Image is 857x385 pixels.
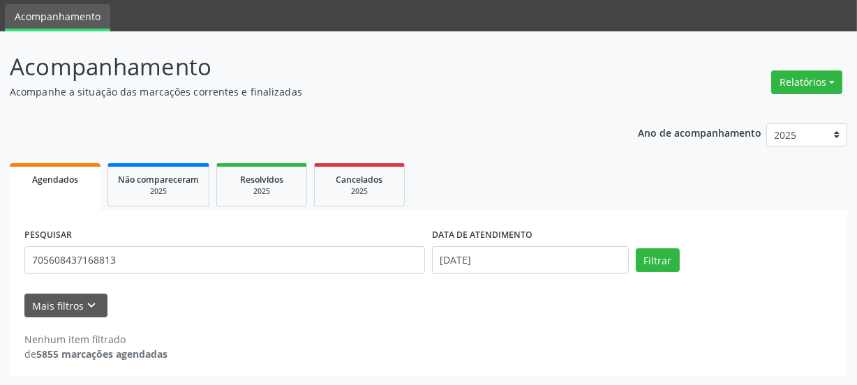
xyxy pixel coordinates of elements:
[24,332,167,347] div: Nenhum item filtrado
[336,174,383,186] span: Cancelados
[118,186,199,197] div: 2025
[10,50,596,84] p: Acompanhamento
[36,347,167,361] strong: 5855 marcações agendadas
[24,225,72,246] label: PESQUISAR
[24,246,425,274] input: Nome, CNS
[432,225,532,246] label: DATA DE ATENDIMENTO
[227,186,297,197] div: 2025
[32,174,78,186] span: Agendados
[24,294,107,318] button: Mais filtroskeyboard_arrow_down
[325,186,394,197] div: 2025
[771,70,842,94] button: Relatórios
[240,174,283,186] span: Resolvidos
[5,4,110,31] a: Acompanhamento
[84,298,100,313] i: keyboard_arrow_down
[118,174,199,186] span: Não compareceram
[10,84,596,99] p: Acompanhe a situação das marcações correntes e finalizadas
[638,123,761,141] p: Ano de acompanhamento
[432,246,629,274] input: Selecione um intervalo
[24,347,167,361] div: de
[636,248,680,272] button: Filtrar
